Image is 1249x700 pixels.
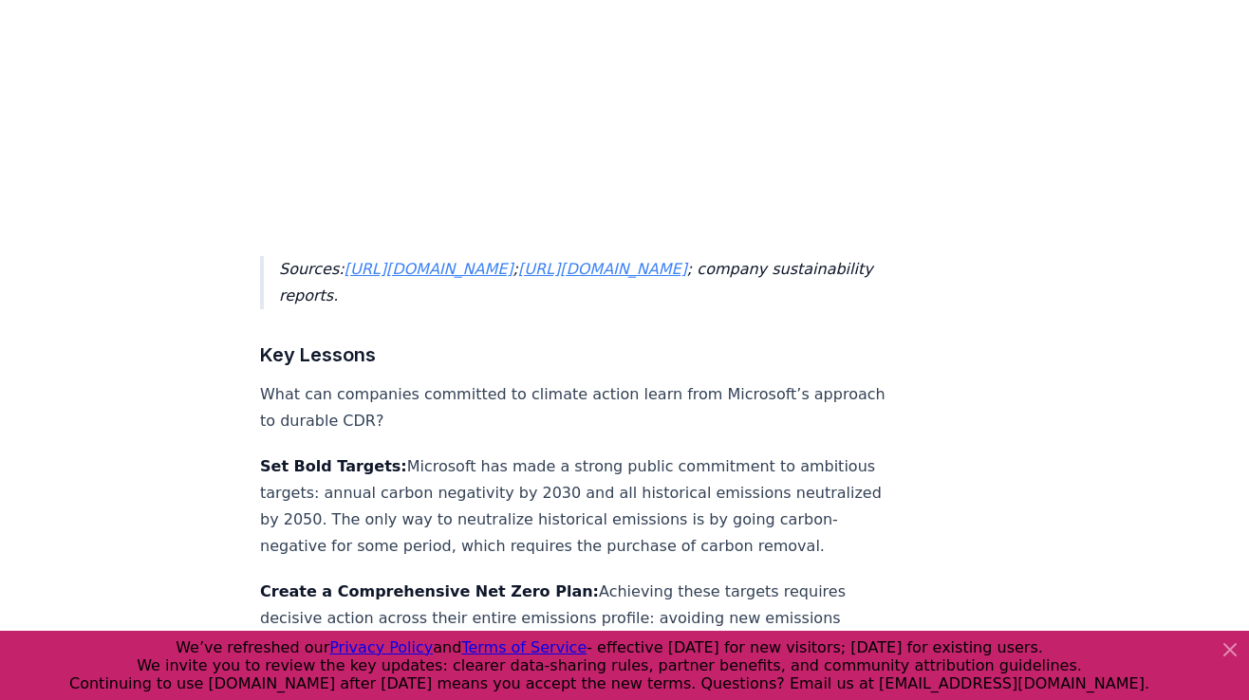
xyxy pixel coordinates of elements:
p: What can companies committed to climate action learn from Microsoft’s approach to durable CDR? [260,381,888,434]
a: [URL][DOMAIN_NAME] [345,260,513,278]
em: Sources: ; ; company sustainability reports. [279,260,873,304]
p: Microsoft has made a strong public commitment to ambitious targets: annual carbon negativity by 2... [260,453,888,560]
strong: Create a Comprehensive Net Zero Plan: [260,582,599,600]
a: [URL][DOMAIN_NAME] [518,260,687,278]
p: Achieving these targets requires decisive action across their entire emissions profile: avoiding ... [260,579,888,685]
h3: Key Lessons [260,340,888,370]
strong: Set Bold Targets: [260,457,407,475]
